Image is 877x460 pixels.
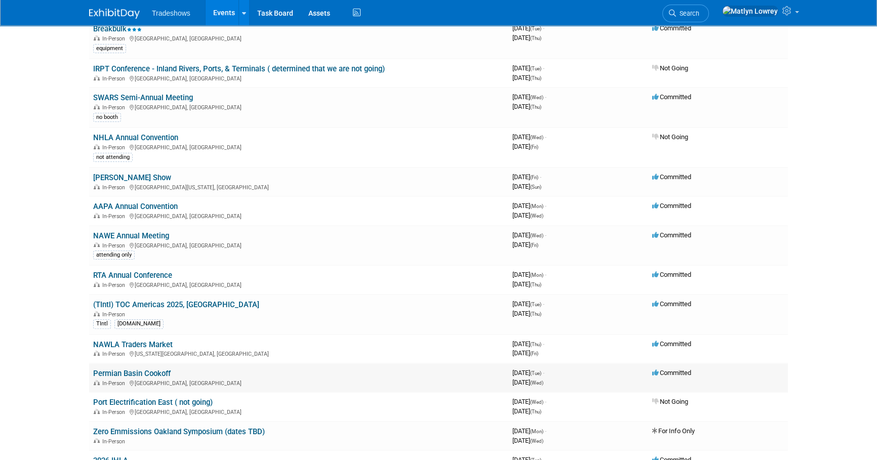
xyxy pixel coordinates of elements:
[512,231,546,239] span: [DATE]
[512,173,541,181] span: [DATE]
[93,74,504,82] div: [GEOGRAPHIC_DATA], [GEOGRAPHIC_DATA]
[94,282,100,287] img: In-Person Event
[93,103,504,111] div: [GEOGRAPHIC_DATA], [GEOGRAPHIC_DATA]
[652,173,691,181] span: Committed
[545,271,546,278] span: -
[93,133,178,142] a: NHLA Annual Convention
[94,213,100,218] img: In-Person Event
[530,233,543,238] span: (Wed)
[94,380,100,385] img: In-Person Event
[93,34,504,42] div: [GEOGRAPHIC_DATA], [GEOGRAPHIC_DATA]
[545,202,546,210] span: -
[530,272,543,278] span: (Mon)
[512,398,546,405] span: [DATE]
[102,380,128,387] span: In-Person
[530,302,541,307] span: (Tue)
[94,409,100,414] img: In-Person Event
[512,437,543,444] span: [DATE]
[530,380,543,386] span: (Wed)
[94,184,100,189] img: In-Person Event
[512,310,541,317] span: [DATE]
[93,379,504,387] div: [GEOGRAPHIC_DATA], [GEOGRAPHIC_DATA]
[512,64,544,72] span: [DATE]
[93,319,111,328] div: TIntl
[93,202,178,211] a: AAPA Annual Convention
[652,231,691,239] span: Committed
[722,6,778,17] img: Matlyn Lowrey
[543,24,544,32] span: -
[102,184,128,191] span: In-Person
[543,340,544,348] span: -
[652,93,691,101] span: Committed
[652,133,688,141] span: Not Going
[93,241,504,249] div: [GEOGRAPHIC_DATA], [GEOGRAPHIC_DATA]
[93,340,173,349] a: NAWLA Traders Market
[94,351,100,356] img: In-Person Event
[512,369,544,377] span: [DATE]
[530,75,541,81] span: (Thu)
[94,75,100,80] img: In-Person Event
[652,340,691,348] span: Committed
[652,300,691,308] span: Committed
[512,271,546,278] span: [DATE]
[530,144,538,150] span: (Fri)
[512,202,546,210] span: [DATE]
[512,379,543,386] span: [DATE]
[93,173,171,182] a: [PERSON_NAME] Show
[512,93,546,101] span: [DATE]
[543,64,544,72] span: -
[652,202,691,210] span: Committed
[530,429,543,434] span: (Mon)
[545,93,546,101] span: -
[102,242,128,249] span: In-Person
[102,438,128,445] span: In-Person
[530,438,543,444] span: (Wed)
[93,349,504,357] div: [US_STATE][GEOGRAPHIC_DATA], [GEOGRAPHIC_DATA]
[94,35,100,40] img: In-Person Event
[93,113,121,122] div: no booth
[530,282,541,287] span: (Thu)
[102,282,128,288] span: In-Person
[94,144,100,149] img: In-Person Event
[512,407,541,415] span: [DATE]
[512,212,543,219] span: [DATE]
[93,231,169,240] a: NAWE Annual Meeting
[530,66,541,71] span: (Tue)
[545,133,546,141] span: -
[102,35,128,42] span: In-Person
[512,300,544,308] span: [DATE]
[652,427,695,435] span: For Info Only
[512,340,544,348] span: [DATE]
[512,241,538,248] span: [DATE]
[102,144,128,151] span: In-Person
[93,143,504,151] div: [GEOGRAPHIC_DATA], [GEOGRAPHIC_DATA]
[94,104,100,109] img: In-Person Event
[93,300,259,309] a: (TIntl) TOC Americas 2025, [GEOGRAPHIC_DATA]
[102,75,128,82] span: In-Person
[512,133,546,141] span: [DATE]
[530,242,538,248] span: (Fri)
[93,44,126,53] div: equipment
[512,349,538,357] span: [DATE]
[545,427,546,435] span: -
[102,351,128,357] span: In-Person
[93,271,172,280] a: RTA Annual Conference
[530,342,541,347] span: (Thu)
[512,280,541,288] span: [DATE]
[530,104,541,110] span: (Thu)
[530,311,541,317] span: (Thu)
[652,64,688,72] span: Not Going
[530,409,541,414] span: (Thu)
[652,271,691,278] span: Committed
[530,175,538,180] span: (Fri)
[152,9,190,17] span: Tradeshows
[543,369,544,377] span: -
[530,399,543,405] span: (Wed)
[102,104,128,111] span: In-Person
[530,95,543,100] span: (Wed)
[530,184,541,190] span: (Sun)
[652,398,688,405] span: Not Going
[540,173,541,181] span: -
[93,427,265,436] a: Zero Emmissions Oakland Symposium (dates TBD)
[530,213,543,219] span: (Wed)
